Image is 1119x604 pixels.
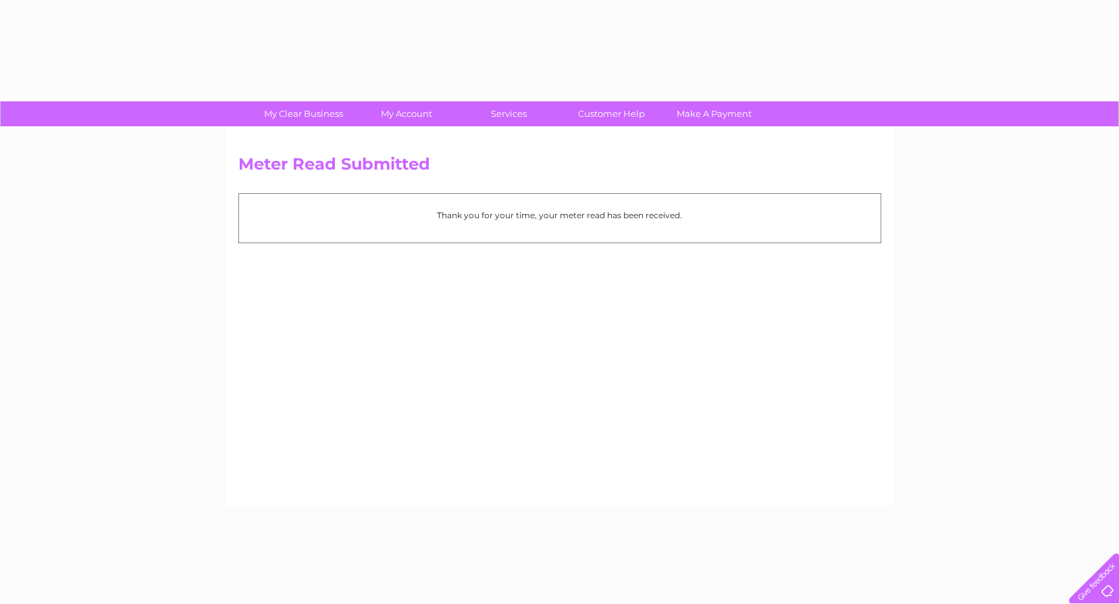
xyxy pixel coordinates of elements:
a: Make A Payment [658,101,770,126]
a: My Clear Business [248,101,359,126]
a: My Account [350,101,462,126]
p: Thank you for your time, your meter read has been received. [246,209,874,222]
a: Customer Help [556,101,667,126]
h2: Meter Read Submitted [238,155,881,180]
a: Services [453,101,565,126]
